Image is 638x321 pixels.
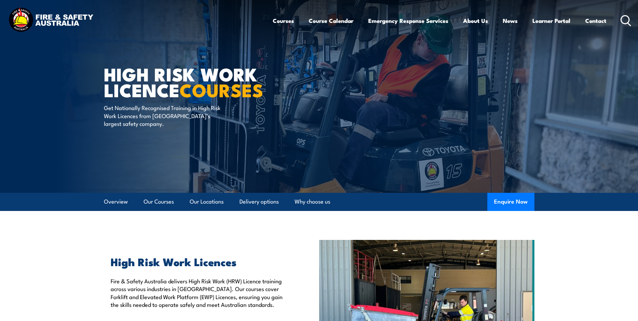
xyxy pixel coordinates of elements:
[503,12,518,30] a: News
[309,12,353,30] a: Course Calendar
[273,12,294,30] a: Courses
[532,12,570,30] a: Learner Portal
[144,193,174,211] a: Our Courses
[368,12,448,30] a: Emergency Response Services
[585,12,606,30] a: Contact
[104,104,227,127] p: Get Nationally Recognised Training in High Risk Work Licences from [GEOGRAPHIC_DATA]’s largest sa...
[295,193,330,211] a: Why choose us
[487,193,534,211] button: Enquire Now
[111,257,288,266] h2: High Risk Work Licences
[190,193,224,211] a: Our Locations
[239,193,279,211] a: Delivery options
[180,75,263,103] strong: COURSES
[104,66,270,97] h1: High Risk Work Licence
[111,277,288,309] p: Fire & Safety Australia delivers High Risk Work (HRW) Licence training across various industries ...
[463,12,488,30] a: About Us
[104,193,128,211] a: Overview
